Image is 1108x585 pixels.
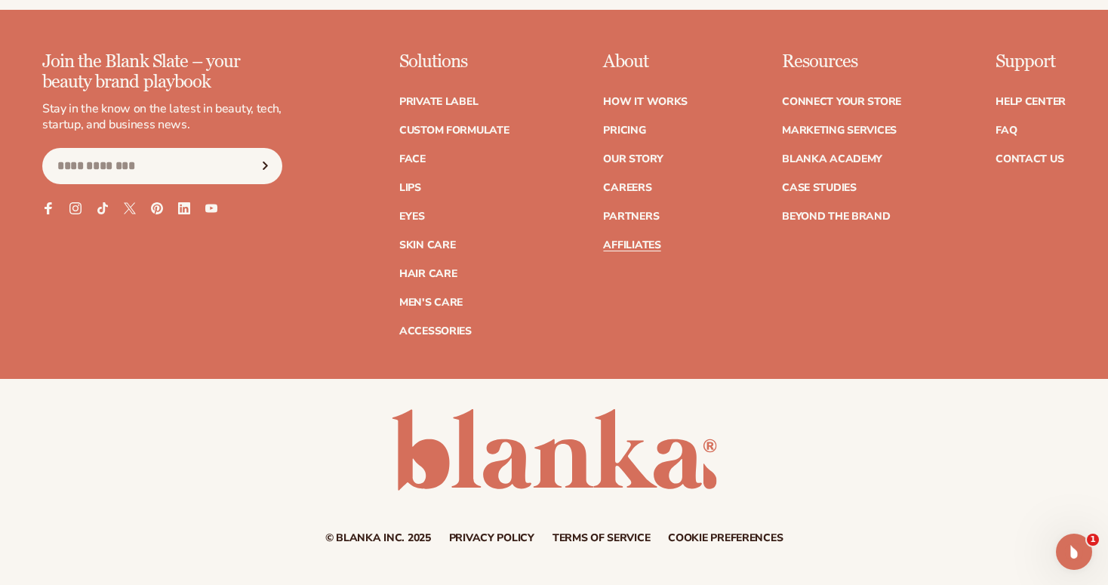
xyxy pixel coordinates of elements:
[668,533,783,543] a: Cookie preferences
[996,52,1066,72] p: Support
[399,97,478,107] a: Private label
[996,154,1063,165] a: Contact Us
[996,125,1017,136] a: FAQ
[1087,534,1099,546] span: 1
[1056,534,1092,570] iframe: Intercom live chat
[603,183,651,193] a: Careers
[399,269,457,279] a: Hair Care
[248,148,282,184] button: Subscribe
[782,183,857,193] a: Case Studies
[399,183,421,193] a: Lips
[399,297,463,308] a: Men's Care
[42,101,282,133] p: Stay in the know on the latest in beauty, tech, startup, and business news.
[399,211,425,222] a: Eyes
[399,154,426,165] a: Face
[399,52,509,72] p: Solutions
[399,125,509,136] a: Custom formulate
[782,154,882,165] a: Blanka Academy
[552,533,651,543] a: Terms of service
[603,52,688,72] p: About
[603,154,663,165] a: Our Story
[603,211,659,222] a: Partners
[449,533,534,543] a: Privacy policy
[782,125,897,136] a: Marketing services
[782,52,901,72] p: Resources
[603,240,660,251] a: Affiliates
[325,531,431,545] small: © Blanka Inc. 2025
[42,52,282,92] p: Join the Blank Slate – your beauty brand playbook
[782,97,901,107] a: Connect your store
[782,211,891,222] a: Beyond the brand
[399,326,472,337] a: Accessories
[603,97,688,107] a: How It Works
[996,97,1066,107] a: Help Center
[603,125,645,136] a: Pricing
[399,240,455,251] a: Skin Care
